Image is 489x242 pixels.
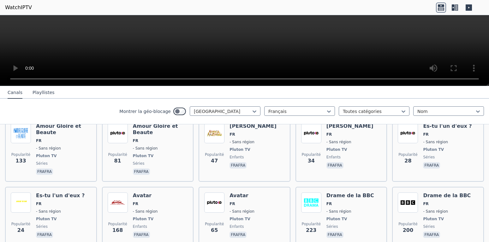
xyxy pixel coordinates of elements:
[36,192,85,199] h6: Es-tu l'un d'eux ?
[306,227,316,234] span: 223
[8,87,22,99] button: Canals
[423,201,428,206] span: FR
[326,232,343,238] p: Frafra
[230,132,235,137] span: FR
[423,132,428,137] span: FR
[11,123,31,143] img: Amour Gloire et Beaute
[230,155,244,160] span: enfants
[230,123,277,129] h6: [PERSON_NAME]
[423,155,435,160] span: Séries
[326,162,343,168] p: Frafra
[423,162,440,168] p: Frafra
[114,157,121,165] span: 81
[301,192,321,213] img: Drame de la BBC
[133,123,188,136] h6: Amour Gloire et Beaute
[133,192,158,199] h6: Avatar
[15,157,26,165] span: 133
[36,209,61,214] span: - Sans région
[398,152,417,157] span: Popularité
[119,108,171,115] label: Montrer la géo-blocage
[326,216,347,221] span: Pluton TV
[36,146,61,151] span: - Sans région
[17,227,24,234] span: 24
[36,138,41,143] span: FR
[36,224,48,229] span: Séries
[230,209,254,214] span: - Sans région
[423,139,448,145] span: - Sans région
[133,216,154,221] span: Pluton TV
[33,87,55,99] button: Playllistes
[423,123,472,129] h6: Es-tu l'un d'eux ?
[302,152,321,157] span: Popularité
[398,192,418,213] img: Drame de la BBC
[133,138,138,143] span: FR
[108,192,128,213] img: Avatar
[398,123,418,143] img: Es-tu l'un d'eux ?
[326,132,332,137] span: FR
[326,209,351,214] span: - Sans région
[301,123,321,143] img: Angela Anaconda
[423,224,435,229] span: Séries
[112,227,123,234] span: 168
[205,152,224,157] span: Popularité
[326,139,351,145] span: - Sans région
[133,224,147,229] span: enfants
[404,157,411,165] span: 28
[133,161,145,166] span: Séries
[423,232,440,238] p: Frafra
[204,192,224,213] img: Avatar
[36,153,57,158] span: Pluton TV
[423,147,444,152] span: Pluton TV
[36,216,57,221] span: Pluton TV
[211,227,218,234] span: 65
[133,209,158,214] span: - Sans région
[11,152,30,157] span: Popularité
[133,168,150,175] p: Frafra
[108,152,127,157] span: Popularité
[36,201,41,206] span: FR
[326,224,338,229] span: Séries
[326,155,341,160] span: enfants
[5,4,32,11] a: WatchIPTV
[423,216,444,221] span: Pluton TV
[326,147,347,152] span: Pluton TV
[211,157,218,165] span: 47
[230,216,250,221] span: Pluton TV
[403,227,413,234] span: 200
[108,123,128,143] img: Amour Gloire et Beaute
[230,201,235,206] span: FR
[205,221,224,227] span: Popularité
[302,221,321,227] span: Popularité
[423,209,448,214] span: - Sans région
[326,123,373,129] h6: [PERSON_NAME]
[36,168,53,175] p: Frafra
[133,153,154,158] span: Pluton TV
[230,224,244,229] span: enfants
[133,232,150,238] p: Frafra
[423,192,471,199] h6: Drame de la BBC
[133,146,158,151] span: - Sans région
[133,201,138,206] span: FR
[326,201,332,206] span: FR
[308,157,315,165] span: 34
[230,162,247,168] p: Frafra
[230,192,254,199] h6: Avatar
[230,147,250,152] span: Pluton TV
[398,221,417,227] span: Popularité
[11,192,31,213] img: Es-tu l'un d'eux ?
[230,139,254,145] span: - Sans région
[326,192,374,199] h6: Drame de la BBC
[204,123,224,143] img: Angela Anaconda
[36,232,53,238] p: Frafra
[230,232,247,238] p: Frafra
[108,221,127,227] span: Popularité
[11,221,30,227] span: Popularité
[36,123,91,136] h6: Amour Gloire et Beaute
[36,161,48,166] span: Séries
